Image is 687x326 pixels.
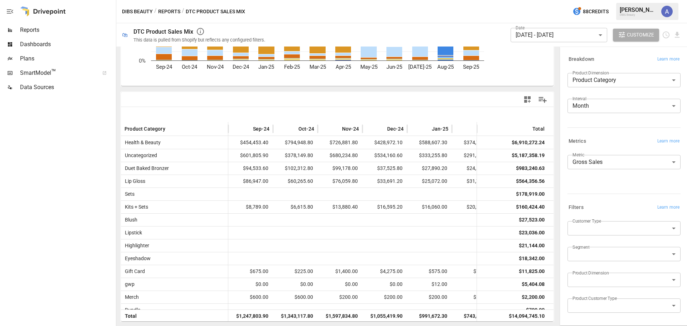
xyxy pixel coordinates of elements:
span: $575.00 [411,265,448,278]
span: $333,255.80 [411,149,448,162]
div: $2,200.00 [522,291,545,303]
span: Highlighter [122,239,149,252]
span: $534,160.60 [366,149,404,162]
span: $13,880.40 [321,201,359,213]
span: $0.00 [232,278,269,291]
text: Nov-24 [207,64,224,70]
span: $600.00 [277,291,314,303]
span: $200.00 [366,291,404,303]
span: $601,805.90 [232,149,269,162]
span: $726,881.80 [321,136,359,149]
span: Learn more [657,138,679,145]
span: Sep-24 [253,125,269,132]
span: $33,691.20 [366,175,404,188]
span: Total [122,310,137,322]
span: Jan-25 [432,125,448,132]
span: Dec-24 [387,125,404,132]
button: DIBS Beauty [122,7,153,16]
button: 88Credits [570,5,612,18]
span: $428,972.10 [366,136,404,149]
div: DIBS Beauty [620,13,657,16]
button: Sort [166,124,176,134]
button: Sort [288,124,298,134]
span: $94,533.60 [232,162,269,175]
div: $23,036.00 [519,227,545,239]
div: $5,404.08 [522,278,545,291]
div: DTC Product Sales Mix [133,28,193,35]
div: $564,356.56 [516,175,545,188]
button: Download report [673,31,681,39]
span: $600.00 [232,291,269,303]
label: Interval [572,96,586,102]
div: $5,187,358.19 [512,149,545,162]
span: $588,607.30 [411,136,448,149]
button: Sort [421,124,431,134]
span: gwp [122,278,135,291]
span: Plans [20,54,114,63]
div: Product Category [567,73,681,87]
span: Learn more [657,56,679,63]
span: $680,234.80 [321,149,359,162]
span: $225.00 [277,265,314,278]
span: $6,615.80 [277,201,314,213]
button: Manage Columns [535,92,551,108]
span: $86,947.00 [232,175,269,188]
div: [PERSON_NAME] [620,6,657,13]
span: $37,525.80 [366,162,404,175]
span: Blush [122,214,137,226]
div: $27,523.00 [519,214,545,226]
span: Merch [122,291,139,303]
text: Aug-25 [437,64,454,70]
div: $11,825.00 [519,265,545,278]
span: $378,149.80 [277,149,314,162]
button: Sort [242,124,252,134]
text: Jun-25 [386,64,402,70]
div: $178,919.00 [516,188,545,200]
span: $8,789.00 [232,201,269,213]
span: Customize [627,30,654,39]
span: Dashboards [20,40,114,49]
span: $0.00 [455,278,493,291]
span: $794,948.80 [277,136,314,149]
span: Lipstick [122,227,142,239]
span: $454,453.40 [232,136,269,149]
div: Month [567,99,681,113]
span: $0.00 [277,278,314,291]
button: Sort [331,124,341,134]
label: Customer Type [572,218,601,224]
label: Product Dimension [572,70,609,76]
img: Alex Knight [661,6,673,17]
span: $12.00 [411,278,448,291]
div: $700.00 [526,304,545,316]
span: 88 Credits [583,7,609,16]
span: $1,055,419.90 [366,310,404,322]
span: $31,719.20 [455,175,493,188]
span: $20,212.60 [455,201,493,213]
span: $1,247,803.90 [232,310,269,322]
div: $21,144.00 [519,239,545,252]
div: $160,424.40 [516,201,545,213]
span: Learn more [657,204,679,211]
span: $374,781.40 [455,136,493,149]
span: Sets [122,188,135,200]
text: May-25 [360,64,377,70]
span: $200.00 [455,291,493,303]
span: $27,890.20 [411,162,448,175]
div: $18,342.00 [519,252,545,265]
span: $60,265.60 [277,175,314,188]
text: 0% [139,58,146,64]
h6: Filters [569,204,584,211]
h6: Metrics [569,137,586,145]
div: $983,240.63 [516,162,545,175]
span: ™ [51,68,56,77]
span: Oct-24 [298,125,314,132]
div: $14,094,745.10 [509,310,545,322]
span: Lip Gloss [122,175,145,188]
label: Product Dimension [572,270,609,276]
span: Product Category [125,125,165,132]
span: $1,343,117.80 [277,310,314,322]
span: $1,400.00 [321,265,359,278]
span: $76,059.80 [321,175,359,188]
span: Data Sources [20,83,114,92]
